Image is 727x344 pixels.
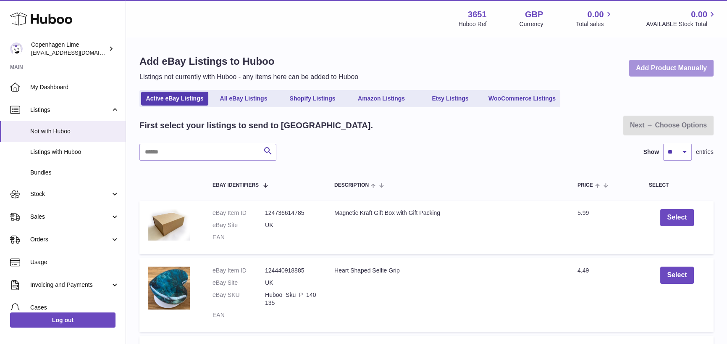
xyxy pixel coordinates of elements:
span: 0.00 [691,9,707,20]
dd: Huboo_Sku_P_140135 [265,291,318,307]
span: 5.99 [577,209,589,216]
dd: UK [265,221,318,229]
h1: Add eBay Listings to Huboo [139,55,358,68]
a: WooCommerce Listings [486,92,559,106]
div: Copenhagen Lime [31,41,107,57]
span: Usage [30,258,119,266]
a: All eBay Listings [210,92,277,106]
dt: eBay Site [213,221,265,229]
span: Description [334,183,369,188]
span: Stock [30,190,110,198]
dd: UK [265,279,318,287]
div: Magnetic Kraft Gift Box with Gift Packing [334,209,561,217]
span: My Dashboard [30,83,119,91]
span: 0.00 [588,9,604,20]
span: Listings [30,106,110,114]
a: Add Product Manually [629,60,714,77]
img: $_12.JPG [148,267,190,310]
button: Select [660,209,693,226]
strong: 3651 [468,9,487,20]
div: Heart Shaped Selfie Grip [334,267,561,275]
span: Invoicing and Payments [30,281,110,289]
strong: GBP [525,9,543,20]
h2: First select your listings to send to [GEOGRAPHIC_DATA]. [139,120,373,131]
div: Currency [520,20,543,28]
p: Listings not currently with Huboo - any items here can be added to Huboo [139,72,358,82]
a: 0.00 Total sales [576,9,613,28]
a: Active eBay Listings [141,92,208,106]
a: Etsy Listings [417,92,484,106]
span: Bundles [30,169,119,177]
span: Not with Huboo [30,127,119,135]
a: Shopify Listings [279,92,346,106]
span: Orders [30,236,110,243]
label: Show [643,148,659,156]
img: $_57.PNG [148,209,190,241]
dt: EAN [213,311,265,319]
div: Huboo Ref [459,20,487,28]
a: Amazon Listings [348,92,415,106]
span: Sales [30,213,110,221]
button: Select [660,267,693,284]
span: Price [577,183,593,188]
dt: eBay Item ID [213,209,265,217]
a: 0.00 AVAILABLE Stock Total [646,9,717,28]
span: Cases [30,304,119,312]
dt: eBay Item ID [213,267,265,275]
span: AVAILABLE Stock Total [646,20,717,28]
span: Listings with Huboo [30,148,119,156]
dt: eBay Site [213,279,265,287]
span: 4.49 [577,267,589,274]
dd: 124440918885 [265,267,318,275]
span: [EMAIL_ADDRESS][DOMAIN_NAME] [31,49,123,56]
span: eBay Identifiers [213,183,259,188]
dt: eBay SKU [213,291,265,307]
a: Log out [10,312,115,328]
span: Total sales [576,20,613,28]
dt: EAN [213,233,265,241]
dd: 124736614785 [265,209,318,217]
span: entries [696,148,714,156]
img: internalAdmin-3651@internal.huboo.com [10,42,23,55]
div: Select [649,183,705,188]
